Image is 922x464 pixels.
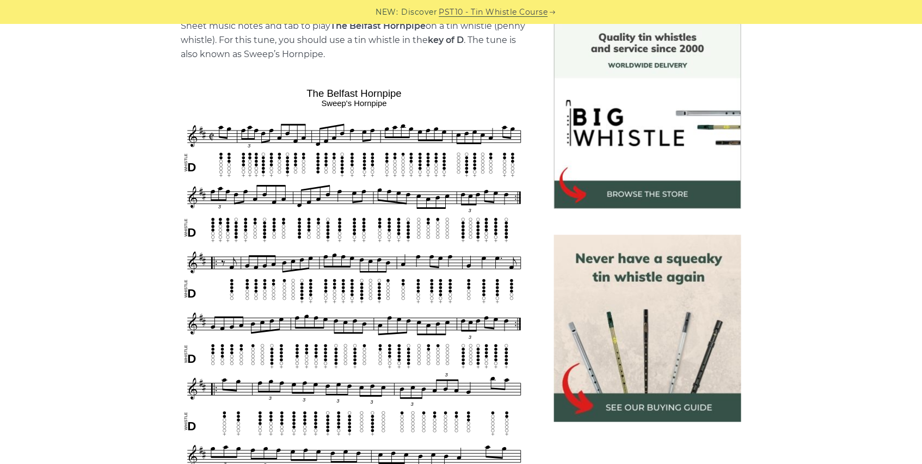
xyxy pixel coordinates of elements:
span: NEW: [376,6,398,18]
a: PST10 - Tin Whistle Course [439,6,548,18]
strong: The Belfast Hornpipe [330,21,426,31]
img: tin whistle buying guide [554,235,741,422]
span: Discover [402,6,438,18]
p: Sheet music notes and tab to play on a tin whistle (penny whistle). For this tune, you should use... [181,19,528,61]
img: BigWhistle Tin Whistle Store [554,22,741,209]
strong: key of D [428,35,464,45]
